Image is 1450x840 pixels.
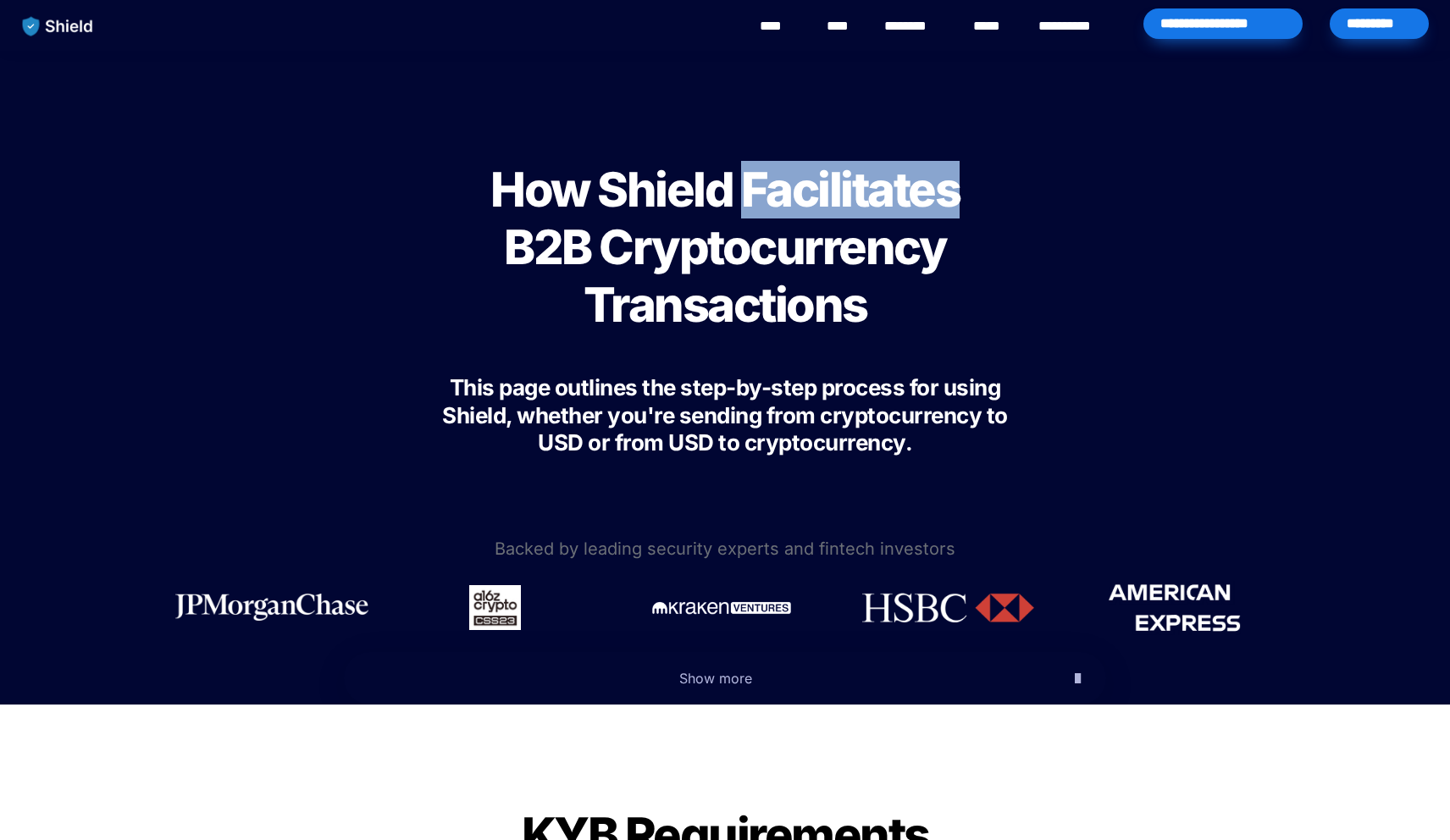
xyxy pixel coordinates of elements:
[442,374,1012,456] span: This page outlines the step-by-step process for using Shield, whether you're sending from cryptoc...
[14,8,102,44] img: website logo
[490,161,968,334] span: How Shield Facilitates B2B Cryptocurrency Transactions
[495,539,955,559] span: Backed by leading security experts and fintech investors
[344,652,1106,705] button: Show more
[679,670,752,687] span: Show more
